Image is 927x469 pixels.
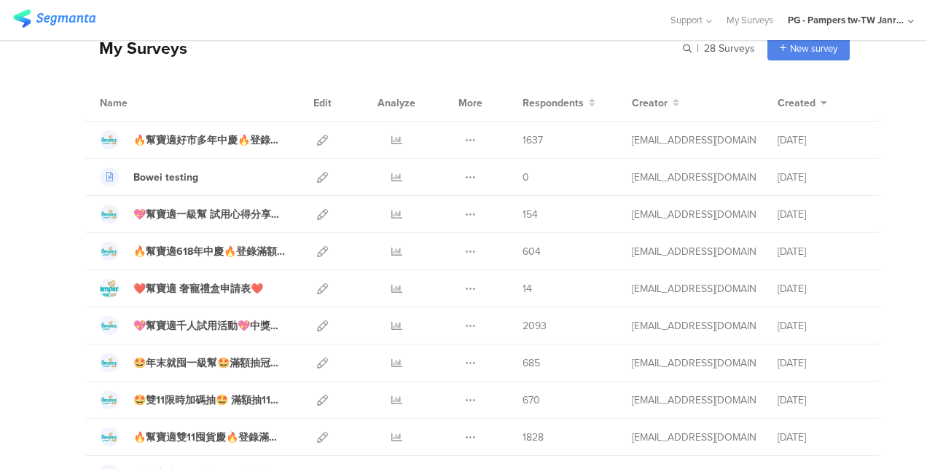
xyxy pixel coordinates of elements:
[523,318,547,334] span: 2093
[307,84,338,121] div: Edit
[133,281,263,296] div: ❤️幫寶適 奢寵禮盒申請表❤️
[100,130,285,149] a: 🔥幫寶適好市多年中慶🔥登錄滿額發票 抽3支iPhone 16 Pro！
[778,95,827,111] button: Created
[778,281,865,296] div: [DATE]
[778,318,865,334] div: [DATE]
[523,244,541,259] span: 604
[133,430,285,445] div: 🔥幫寶適雙11囤貨慶🔥登錄滿額發票 抽iPhone 16 Pro！
[523,95,584,111] span: Respondents
[133,393,285,408] div: 🤩雙11限時加碼抽🤩 滿額抽11台 iPad！
[133,207,285,222] div: 💖幫寶適一級幫 試用心得分享活動💖
[100,205,285,224] a: 💖幫寶適一級幫 試用心得分享活動💖
[632,244,756,259] div: hsiao.c.1@pg.com
[523,95,595,111] button: Respondents
[790,42,837,55] span: New survey
[632,318,756,334] div: hsiao.c.1@pg.com
[455,84,486,121] div: More
[523,207,538,222] span: 154
[632,133,756,148] div: hsiao.c.1@pg.com
[100,316,285,335] a: 💖幫寶適千人試用活動💖中獎登記
[788,13,904,27] div: PG - Pampers tw-TW Janrain
[670,13,703,27] span: Support
[523,355,540,371] span: 685
[778,430,865,445] div: [DATE]
[632,393,756,408] div: hsiao.c.1@pg.com
[133,170,198,185] div: Bowei testing
[523,133,543,148] span: 1637
[523,393,540,408] span: 670
[778,207,865,222] div: [DATE]
[133,244,285,259] div: 🔥幫寶適618年中慶🔥登錄滿額發票 抽iPhone 16 Pro！
[778,355,865,371] div: [DATE]
[100,279,263,298] a: ❤️幫寶適 奢寵禮盒申請表❤️
[85,36,187,60] div: My Surveys
[100,167,198,186] a: Bowei testing
[133,318,285,334] div: 💖幫寶適千人試用活動💖中獎登記
[778,133,865,148] div: [DATE]
[100,427,285,446] a: 🔥幫寶適雙11囤貨慶🔥登錄滿額發票 抽iPhone 16 Pro！
[133,355,285,371] div: 🤩年末就囤一級幫🤩滿額抽冠軍奶爸陳傑憲簽名球
[100,95,187,111] div: Name
[523,281,532,296] span: 14
[13,9,95,28] img: segmanta logo
[778,170,865,185] div: [DATE]
[632,95,668,111] span: Creator
[523,170,529,185] span: 0
[375,84,418,121] div: Analyze
[632,430,756,445] div: hsiao.c.1@pg.com
[632,170,756,185] div: peh.b.1@pg.com
[632,281,756,296] div: hsiao.c.1@pg.com
[133,133,285,148] div: 🔥幫寶適好市多年中慶🔥登錄滿額發票 抽3支iPhone 16 Pro！
[695,41,701,56] span: |
[778,393,865,408] div: [DATE]
[778,244,865,259] div: [DATE]
[778,95,815,111] span: Created
[523,430,544,445] span: 1828
[632,95,679,111] button: Creator
[632,355,756,371] div: hsiao.c.1@pg.com
[632,207,756,222] div: hsiao.c.1@pg.com
[100,390,285,409] a: 🤩雙11限時加碼抽🤩 滿額抽11台 iPad！
[100,242,285,261] a: 🔥幫寶適618年中慶🔥登錄滿額發票 抽iPhone 16 Pro！
[100,353,285,372] a: 🤩年末就囤一級幫🤩滿額抽冠軍奶爸[PERSON_NAME]簽名球
[704,41,755,56] span: 28 Surveys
